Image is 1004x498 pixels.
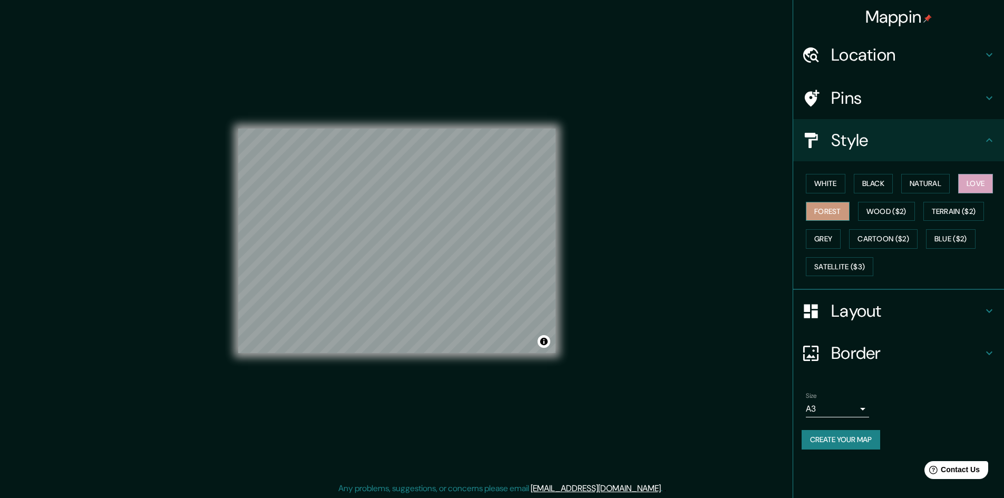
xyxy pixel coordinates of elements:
p: Any problems, suggestions, or concerns please email . [338,482,662,495]
button: Grey [806,229,841,249]
button: Blue ($2) [926,229,976,249]
div: Location [793,34,1004,76]
button: White [806,174,845,193]
div: Layout [793,290,1004,332]
iframe: Help widget launcher [910,457,992,486]
button: Forest [806,202,850,221]
button: Love [958,174,993,193]
button: Wood ($2) [858,202,915,221]
h4: Pins [831,87,983,109]
h4: Mappin [865,6,932,27]
button: Satellite ($3) [806,257,873,277]
div: Style [793,119,1004,161]
h4: Layout [831,300,983,321]
div: A3 [806,401,869,417]
img: pin-icon.png [923,14,932,23]
canvas: Map [238,129,555,353]
div: . [662,482,664,495]
button: Cartoon ($2) [849,229,918,249]
button: Black [854,174,893,193]
button: Create your map [802,430,880,450]
h4: Location [831,44,983,65]
button: Natural [901,174,950,193]
div: . [664,482,666,495]
div: Pins [793,77,1004,119]
div: Border [793,332,1004,374]
button: Terrain ($2) [923,202,984,221]
a: [EMAIL_ADDRESS][DOMAIN_NAME] [531,483,661,494]
h4: Style [831,130,983,151]
button: Toggle attribution [538,335,550,348]
label: Size [806,392,817,401]
h4: Border [831,343,983,364]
